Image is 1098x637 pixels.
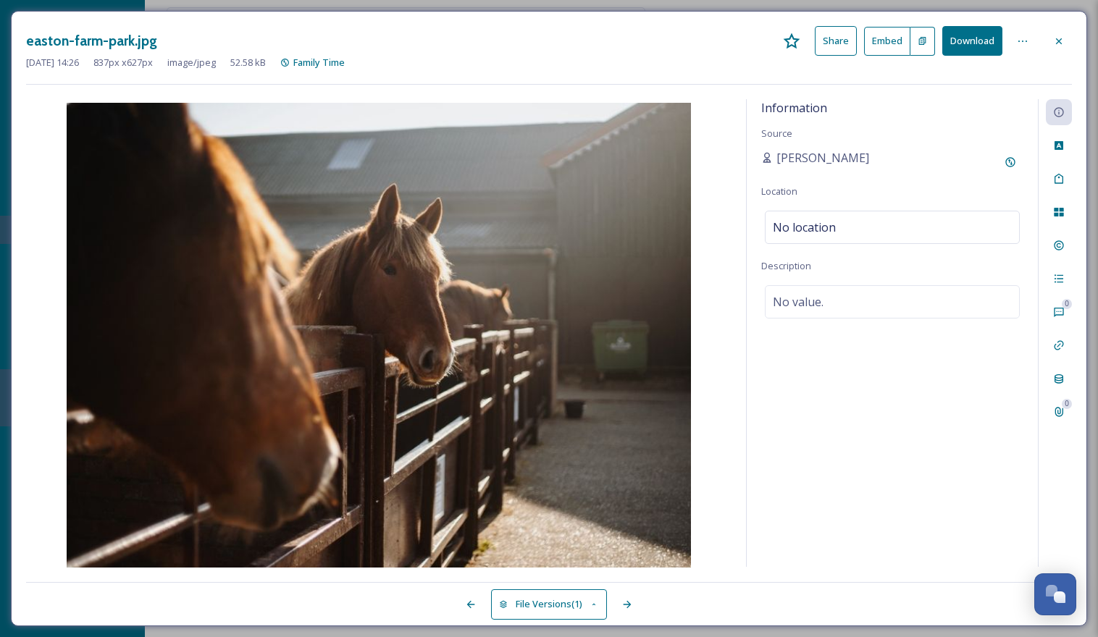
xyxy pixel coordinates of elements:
span: [PERSON_NAME] [776,149,869,166]
span: Family Time [293,56,345,69]
span: 837 px x 627 px [93,56,153,69]
span: image/jpeg [167,56,216,69]
button: Download [942,26,1002,56]
h3: easton-farm-park.jpg [26,30,157,51]
span: Source [761,127,792,140]
span: No value. [773,293,824,311]
div: 0 [1062,399,1072,409]
span: Description [761,259,811,272]
span: [DATE] 14:26 [26,56,79,69]
span: 52.58 kB [230,56,266,69]
img: easton-farm-park.jpg [26,103,732,570]
span: No location [773,219,836,236]
span: Information [761,100,827,116]
button: File Versions(1) [491,589,607,619]
span: Location [761,185,797,198]
button: Embed [864,27,910,56]
button: Open Chat [1034,573,1076,615]
div: 0 [1062,299,1072,309]
button: Share [815,26,857,56]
